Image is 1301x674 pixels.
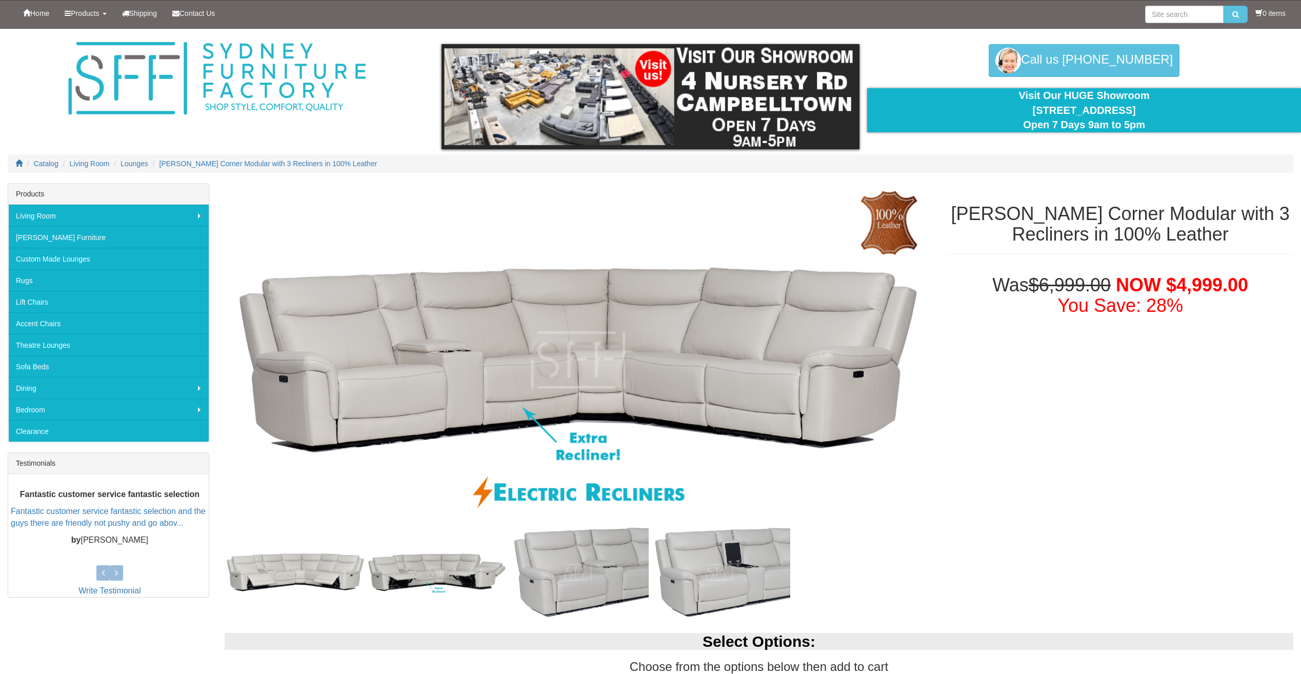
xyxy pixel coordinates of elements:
a: Custom Made Lounges [8,248,209,269]
a: [PERSON_NAME] Corner Modular with 3 Recliners in 100% Leather [159,160,377,168]
input: Site search [1145,6,1224,23]
font: You Save: 28% [1057,295,1183,316]
span: Products [71,9,99,17]
a: Lift Chairs [8,291,209,312]
a: Bedroom [8,399,209,420]
a: Living Room [8,205,209,226]
a: Rugs [8,269,209,291]
h3: Choose from the options below then add to cart [225,660,1293,673]
img: showroom.gif [442,44,860,149]
a: Dining [8,377,209,399]
span: Home [30,9,49,17]
img: Sydney Furniture Factory [63,39,371,118]
div: Testimonials [8,453,209,474]
b: Select Options: [703,633,815,650]
span: NOW $4,999.00 [1116,274,1248,295]
h1: [PERSON_NAME] Corner Modular with 3 Recliners in 100% Leather [947,204,1293,244]
b: Fantastic customer service fantastic selection [20,490,199,499]
a: Fantastic customer service fantastic selection and the guys there are friendly not pushy and go a... [11,507,206,527]
a: Lounges [121,160,148,168]
span: Shipping [129,9,157,17]
a: Shipping [114,1,165,26]
del: $6,999.00 [1029,274,1111,295]
a: [PERSON_NAME] Furniture [8,226,209,248]
a: Clearance [8,420,209,442]
a: Living Room [70,160,110,168]
span: Contact Us [179,9,215,17]
div: Products [8,184,209,205]
div: Visit Our HUGE Showroom [STREET_ADDRESS] Open 7 Days 9am to 5pm [875,88,1293,132]
a: Sofa Beds [8,355,209,377]
p: [PERSON_NAME] [11,534,209,546]
a: Theatre Lounges [8,334,209,355]
a: Home [15,1,57,26]
a: Contact Us [165,1,223,26]
h1: Was [947,275,1293,315]
a: Accent Chairs [8,312,209,334]
a: Write Testimonial [78,586,141,595]
li: 0 items [1255,8,1286,18]
a: Catalog [34,160,58,168]
a: Products [57,1,114,26]
b: by [71,536,81,544]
